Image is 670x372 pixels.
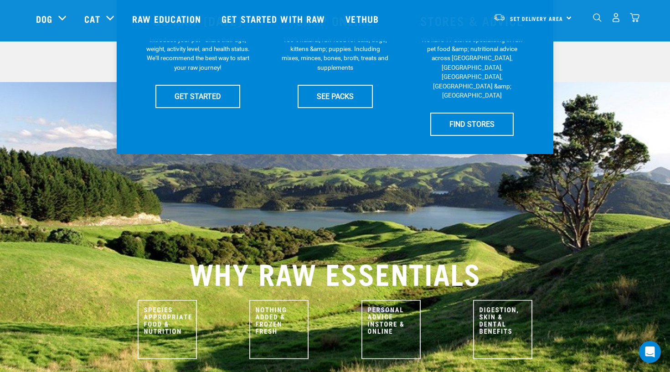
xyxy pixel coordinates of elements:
[630,13,639,22] img: home-icon@2x.png
[36,12,52,26] a: Dog
[212,0,336,37] a: Get started with Raw
[361,300,421,359] img: Personal Advice
[138,300,197,359] img: Species Appropriate Nutrition
[298,85,373,108] a: SEE PACKS
[510,17,563,20] span: Set Delivery Area
[123,0,212,37] a: Raw Education
[473,300,532,359] img: Raw Benefits
[249,300,309,359] img: Nothing Added
[418,35,526,100] p: We have 17 stores specialising in raw pet food &amp; nutritional advice across [GEOGRAPHIC_DATA],...
[593,13,602,22] img: home-icon-1@2x.png
[493,13,505,21] img: van-moving.png
[611,13,621,22] img: user.png
[155,85,240,108] a: GET STARTED
[639,341,661,363] div: Open Intercom Messenger
[336,0,390,37] a: Vethub
[84,12,100,26] a: Cat
[282,35,389,72] p: 100% natural, raw food for cats, dogs, kittens &amp; puppies. Including mixes, minces, bones, bro...
[36,256,634,289] h2: WHY RAW ESSENTIALS
[430,113,514,135] a: FIND STORES
[144,35,252,72] p: Introduce your pet—share their age, weight, activity level, and health status. We'll recommend th...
